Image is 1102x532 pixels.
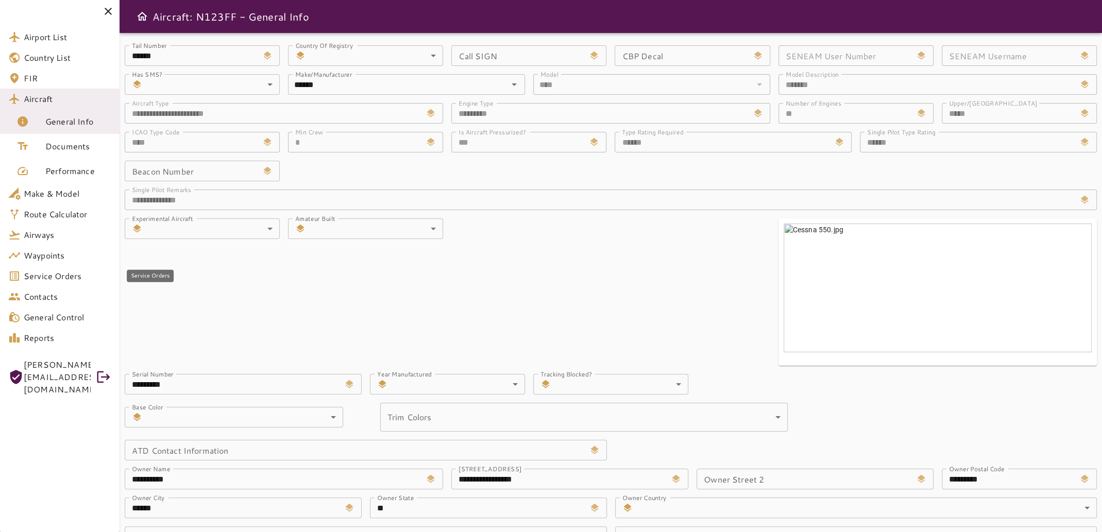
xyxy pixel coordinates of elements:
label: Engine Type [459,98,494,107]
label: ICAO Type Code [132,127,180,136]
label: Model [540,70,558,78]
label: Has SMS? [132,70,162,78]
div: ​ [310,45,443,66]
label: Is Aircraft Pressurized? [459,127,526,136]
label: Single Pilot Remarks [132,185,192,194]
button: Open drawer [132,6,152,27]
span: Make & Model [24,187,111,200]
span: Airport List [24,31,111,43]
span: Performance [45,165,111,177]
label: Aircraft Type [132,98,169,107]
label: Tail Number [132,41,167,49]
label: Experimental Aircraft [132,214,193,222]
label: Upper/[GEOGRAPHIC_DATA] [949,98,1037,107]
span: FIR [24,72,111,84]
label: Number of Engines [786,98,841,107]
label: [STREET_ADDRESS] [459,464,522,473]
label: Min Crew [295,127,323,136]
span: General Info [45,115,111,128]
label: Single Pilot Type Rating [867,127,935,136]
span: Service Orders [24,270,111,282]
span: Waypoints [24,249,111,262]
label: Amateur Built [295,214,335,222]
label: Owner Country [622,493,666,502]
label: Tracking Blocked? [540,369,592,378]
div: ​ [146,74,280,95]
label: Type Rating Required [622,127,683,136]
label: Owner Postal Code [949,464,1005,473]
span: [PERSON_NAME][EMAIL_ADDRESS][DOMAIN_NAME] [24,358,91,396]
span: Aircraft [24,93,111,105]
span: Airways [24,229,111,241]
div: Service Orders [127,270,174,282]
span: General Control [24,311,111,323]
div: ​ [637,497,1097,518]
div: ​ [146,407,343,427]
label: Make/Manufacturer [295,70,352,78]
label: Base Color [132,402,163,411]
div: ​ [555,374,688,394]
div: ​ [310,218,443,239]
div: ​ [392,374,525,394]
label: Owner State [377,493,414,502]
div: ​ [380,403,788,432]
div: ​ [146,218,280,239]
span: Contacts [24,290,111,303]
img: Cessna 550.jpg [784,224,1092,352]
span: Documents [45,140,111,152]
h6: Aircraft: N123FF - General Info [152,8,309,25]
label: Serial Number [132,369,174,378]
label: Owner City [132,493,164,502]
span: Route Calculator [24,208,111,220]
label: Owner Name [132,464,171,473]
span: Reports [24,332,111,344]
span: Country List [24,52,111,64]
label: Model Description [786,70,839,78]
label: Year Manufactured [377,369,432,378]
button: Open [507,77,521,92]
label: Country Of Registry [295,41,353,49]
